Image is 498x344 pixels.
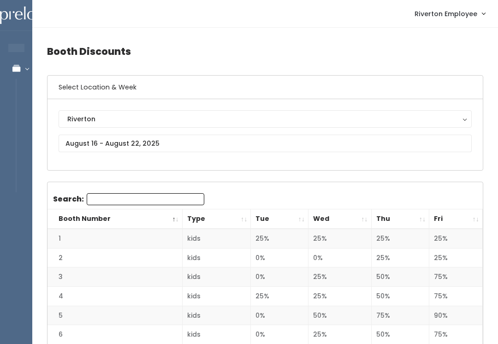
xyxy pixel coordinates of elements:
td: 2 [47,248,182,267]
input: August 16 - August 22, 2025 [59,135,472,152]
td: 25% [429,248,483,267]
td: 25% [251,287,308,306]
button: Riverton [59,110,472,128]
td: 0% [251,306,308,325]
td: 1 [47,229,182,248]
th: Tue: activate to sort column ascending [251,209,308,229]
div: Riverton [67,114,463,124]
td: 0% [251,248,308,267]
td: 90% [429,306,483,325]
th: Fri: activate to sort column ascending [429,209,483,229]
a: Riverton Employee [405,4,494,24]
td: 75% [371,306,429,325]
h4: Booth Discounts [47,39,483,64]
th: Booth Number: activate to sort column descending [47,209,182,229]
td: 75% [429,287,483,306]
th: Type: activate to sort column ascending [182,209,251,229]
th: Thu: activate to sort column ascending [371,209,429,229]
td: kids [182,229,251,248]
td: kids [182,267,251,287]
td: 0% [251,267,308,287]
td: 25% [251,229,308,248]
td: 50% [371,267,429,287]
input: Search: [87,193,204,205]
th: Wed: activate to sort column ascending [308,209,372,229]
td: 25% [371,229,429,248]
td: 3 [47,267,182,287]
td: kids [182,287,251,306]
td: 25% [308,229,372,248]
label: Search: [53,193,204,205]
td: 25% [429,229,483,248]
td: 50% [371,287,429,306]
td: 25% [308,287,372,306]
h6: Select Location & Week [47,76,483,99]
td: 0% [308,248,372,267]
td: 50% [308,306,372,325]
td: 25% [308,267,372,287]
td: kids [182,306,251,325]
td: 75% [429,267,483,287]
span: Riverton Employee [415,9,477,19]
td: kids [182,248,251,267]
td: 25% [371,248,429,267]
td: 4 [47,287,182,306]
td: 5 [47,306,182,325]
